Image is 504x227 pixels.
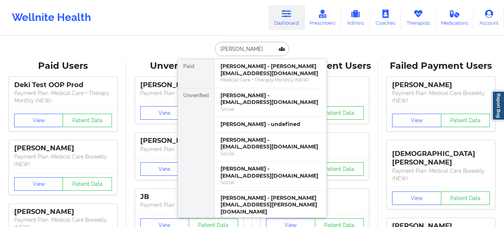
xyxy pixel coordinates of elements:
div: Failed Payment Users [383,60,499,72]
div: [PERSON_NAME] - [PERSON_NAME][EMAIL_ADDRESS][PERSON_NAME][DOMAIN_NAME] [220,194,320,215]
a: Coaches [370,5,401,30]
button: Patient Data [315,162,364,176]
p: Payment Plan : Medical Care Biweekly (NEW) [392,167,490,182]
a: Dashboard [269,5,304,30]
p: Payment Plan : Medical Care Biweekly (NEW) [14,153,112,168]
div: Social [220,150,320,157]
a: Medications [436,5,474,30]
div: Social [220,215,320,221]
p: Payment Plan : Unmatched Plan [140,89,238,97]
button: Patient Data [441,114,490,127]
div: [PERSON_NAME] - undefined [220,121,320,128]
div: Medical Care + Therapy Monthly (NEW) [220,77,320,83]
div: Paid [178,59,214,88]
div: [PERSON_NAME] [14,144,112,153]
div: Paid Users [5,60,121,72]
button: View [14,177,63,191]
button: Patient Data [441,191,490,205]
button: Patient Data [63,114,112,127]
div: [PERSON_NAME] [140,136,238,145]
div: [PERSON_NAME] - [EMAIL_ADDRESS][DOMAIN_NAME] [220,165,320,179]
a: Therapists [401,5,436,30]
div: [PERSON_NAME] - [EMAIL_ADDRESS][DOMAIN_NAME] [220,92,320,106]
div: Social [220,106,320,112]
div: [PERSON_NAME] [140,81,238,89]
button: View [392,114,441,127]
p: Payment Plan : Unmatched Plan [140,145,238,153]
button: View [140,162,190,176]
div: [PERSON_NAME] [392,81,490,89]
div: Deki Test OOP Prod [14,81,112,89]
a: Report Bug [492,91,504,120]
a: Account [474,5,504,30]
div: [PERSON_NAME] - [PERSON_NAME][EMAIL_ADDRESS][DOMAIN_NAME] [220,63,320,77]
button: View [140,106,190,120]
div: [PERSON_NAME] [14,208,112,216]
div: [DEMOGRAPHIC_DATA][PERSON_NAME] [392,144,490,167]
button: Patient Data [63,177,112,191]
div: Social [220,179,320,185]
a: Admins [341,5,370,30]
p: Payment Plan : Medical Care Biweekly (NEW) [392,89,490,104]
a: Prescribers [304,5,341,30]
div: JB [140,193,238,201]
div: [PERSON_NAME] - [EMAIL_ADDRESS][DOMAIN_NAME] [220,136,320,150]
p: Payment Plan : Unmatched Plan [140,201,238,209]
button: Patient Data [315,106,364,120]
button: View [14,114,63,127]
button: View [392,191,441,205]
p: Payment Plan : Medical Care + Therapy Monthly (NEW) [14,89,112,104]
div: Unverified Users [131,60,247,72]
